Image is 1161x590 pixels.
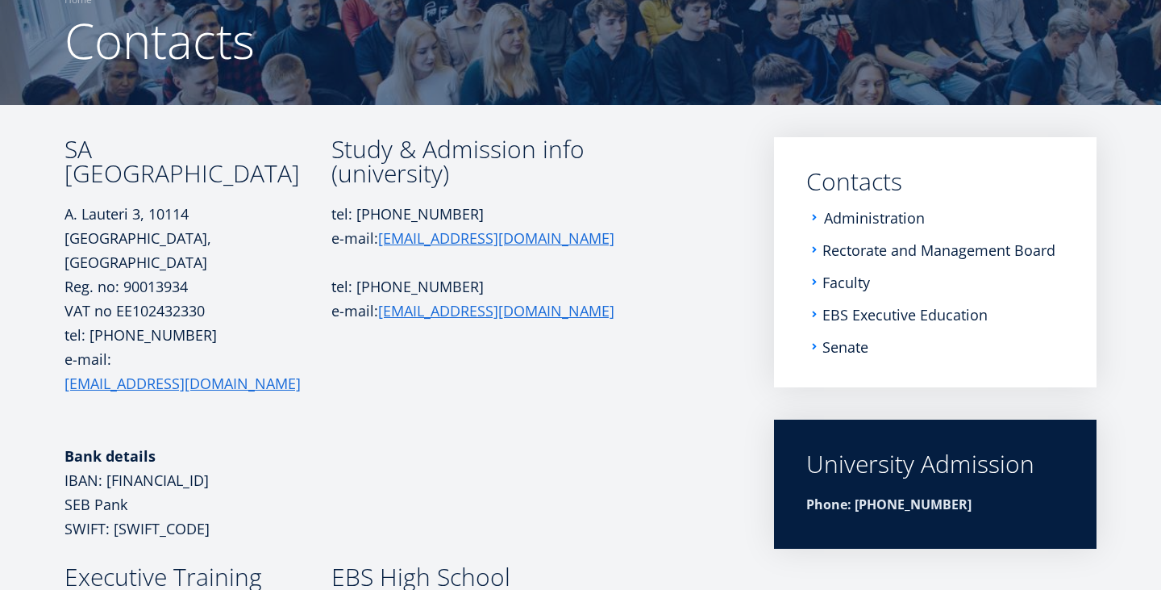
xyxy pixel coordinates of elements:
[64,299,331,323] p: VAT no EE102432330
[64,323,331,420] p: tel: [PHONE_NUMBER] e-mail:
[64,371,301,395] a: [EMAIL_ADDRESS][DOMAIN_NAME]
[331,137,638,186] h3: Study & Admission info (university)
[64,446,156,466] strong: Bank details
[64,137,331,186] h3: SA [GEOGRAPHIC_DATA]
[824,210,925,226] a: Administration
[64,7,255,73] span: Contacts
[331,565,638,589] h3: EBS High School
[806,452,1064,476] div: University Admission
[331,202,638,250] p: tel: [PHONE_NUMBER] e-mail:
[806,496,972,513] strong: Phone: [PHONE_NUMBER]
[331,274,638,299] p: tel: [PHONE_NUMBER]
[331,299,638,323] p: e-mail:
[64,444,331,541] p: IBAN: [FINANCIAL_ID] SEB Pank SWIFT: [SWIFT_CODE]
[822,274,870,291] a: Faculty
[64,202,331,299] p: A. Lauteri 3, 10114 [GEOGRAPHIC_DATA], [GEOGRAPHIC_DATA] Reg. no: 90013934
[378,226,614,250] a: [EMAIL_ADDRESS][DOMAIN_NAME]
[822,242,1055,258] a: Rectorate and Management Board
[378,299,614,323] a: [EMAIL_ADDRESS][DOMAIN_NAME]
[806,169,1064,194] a: Contacts
[822,307,988,323] a: EBS Executive Education
[822,339,868,355] a: Senate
